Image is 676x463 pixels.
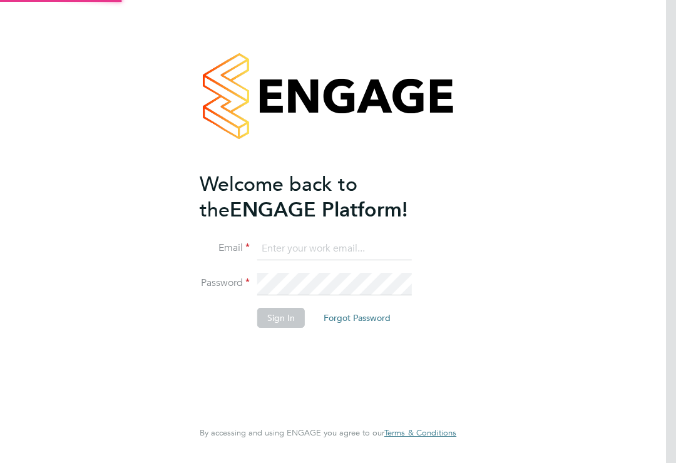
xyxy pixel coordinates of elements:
[200,171,444,223] h2: ENGAGE Platform!
[257,238,412,260] input: Enter your work email...
[200,242,250,255] label: Email
[200,172,357,222] span: Welcome back to the
[257,308,305,328] button: Sign In
[200,427,456,438] span: By accessing and using ENGAGE you agree to our
[200,277,250,290] label: Password
[384,427,456,438] span: Terms & Conditions
[384,428,456,438] a: Terms & Conditions
[314,308,401,328] button: Forgot Password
